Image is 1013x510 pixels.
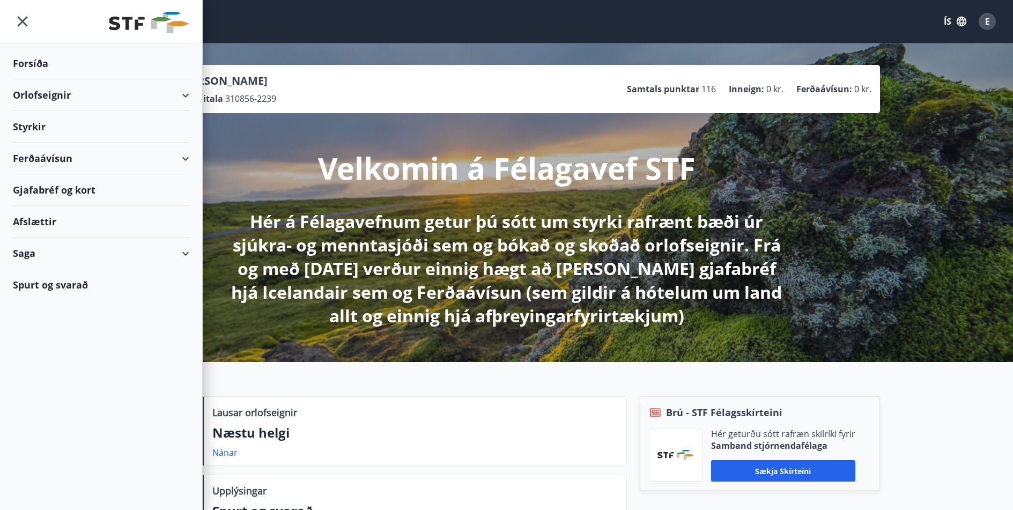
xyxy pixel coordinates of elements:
[13,48,189,79] div: Forsíða
[318,147,696,188] p: Velkomin á Félagavef STF
[985,16,990,27] span: E
[13,12,32,31] button: menu
[938,12,972,31] button: ÍS
[13,269,189,300] div: Spurt og svarað
[666,405,782,419] span: Brú - STF Félagsskírteini
[701,83,716,95] span: 116
[181,73,276,88] p: [PERSON_NAME]
[729,83,764,95] p: Inneign :
[13,174,189,206] div: Gjafabréf og kort
[13,206,189,238] div: Afslættir
[225,93,276,105] span: 310856-2239
[109,12,189,33] img: union_logo
[627,83,699,95] p: Samtals punktar
[13,238,189,269] div: Saga
[711,440,855,452] p: Samband stjórnendafélaga
[212,405,297,419] p: Lausar orlofseignir
[212,447,238,459] a: Nánar
[13,111,189,143] div: Styrkir
[212,424,618,442] p: Næstu helgi
[711,460,855,482] button: Sækja skírteini
[974,9,1000,34] button: E
[766,83,783,95] span: 0 kr.
[657,450,694,460] img: vjCaq2fThgY3EUYqSgpjEiBg6WP39ov69hlhuPVN.png
[796,83,852,95] p: Ferðaávísun :
[854,83,871,95] span: 0 kr.
[224,210,790,328] p: Hér á Félagavefnum getur þú sótt um styrki rafrænt bæði úr sjúkra- og menntasjóði sem og bókað og...
[13,79,189,111] div: Orlofseignir
[13,143,189,174] div: Ferðaávísun
[711,428,855,440] p: Hér geturðu sótt rafræn skilríki fyrir
[212,484,267,498] p: Upplýsingar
